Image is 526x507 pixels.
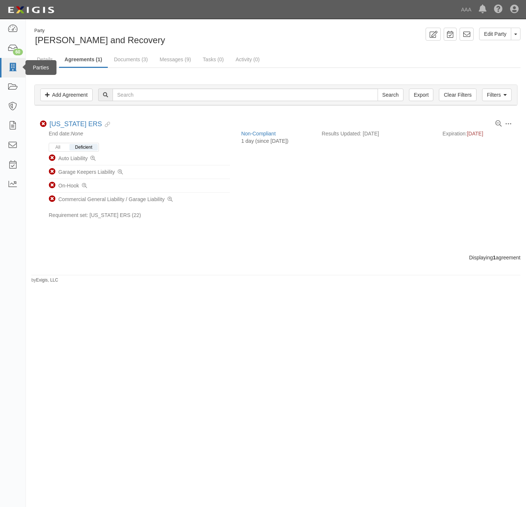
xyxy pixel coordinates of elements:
a: Export [409,89,433,101]
a: Non-Compliant [241,131,275,137]
input: Search [113,89,378,101]
i: Non-Compliant [49,155,55,161]
a: View deficiencies [82,182,87,189]
small: by [31,277,58,283]
div: Mitchem Wrecker and Recovery [31,28,271,46]
a: Agreements (1) [59,52,108,68]
a: Exigis, LLC [36,277,58,283]
a: [US_STATE] ERS [49,120,102,128]
b: 1 [493,255,496,261]
a: Tasks (0) [197,52,229,67]
a: Edit Party [479,28,511,40]
a: AAA [457,2,475,17]
a: View deficiencies [168,196,173,203]
i: Non-Compliant [49,196,55,202]
img: logo-5460c22ac91f19d4615b14bd174203de0afe785f0fc80cf4dbbc73dc1793850b.png [6,3,56,17]
li: Auto Liability [49,152,230,165]
a: Activity (0) [230,52,265,67]
i: Non-Compliant [49,182,55,189]
li: On-Hook [49,179,230,193]
li: Commercial General Liability / Garage Liability [49,193,230,206]
div: Party [34,28,165,34]
div: Expiration: [443,130,512,137]
div: Texas ERS [49,120,110,128]
i: Non-Compliant [49,168,55,175]
a: Messages (9) [154,52,197,67]
a: Filters [482,89,512,101]
div: Results Updated: [DATE] [322,130,432,137]
div: Requirement set: [US_STATE] ERS (22) [49,211,230,219]
i: Help Center - Complianz [494,5,503,14]
em: None [71,131,83,137]
div: 60 [13,49,23,55]
input: Search [378,89,403,101]
a: View results summary [495,121,502,127]
a: Clear Filters [439,89,476,101]
i: Evidence Linked [102,122,110,127]
div: 1 day (since [DATE]) [241,137,288,145]
a: View deficiencies [90,155,96,162]
div: End date: [40,130,236,137]
a: Documents (3) [109,52,154,67]
a: View deficiencies [118,168,123,176]
button: Deficient [69,144,98,151]
div: Parties [25,60,56,75]
span: [DATE] [467,131,483,137]
i: Non-Compliant [40,121,47,127]
li: Garage Keepers Liability [49,165,230,179]
span: [PERSON_NAME] and Recovery [35,35,165,45]
a: Details [31,52,58,67]
a: Add Agreement [40,89,93,101]
div: Displaying agreement [26,254,526,261]
button: All [50,144,66,151]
